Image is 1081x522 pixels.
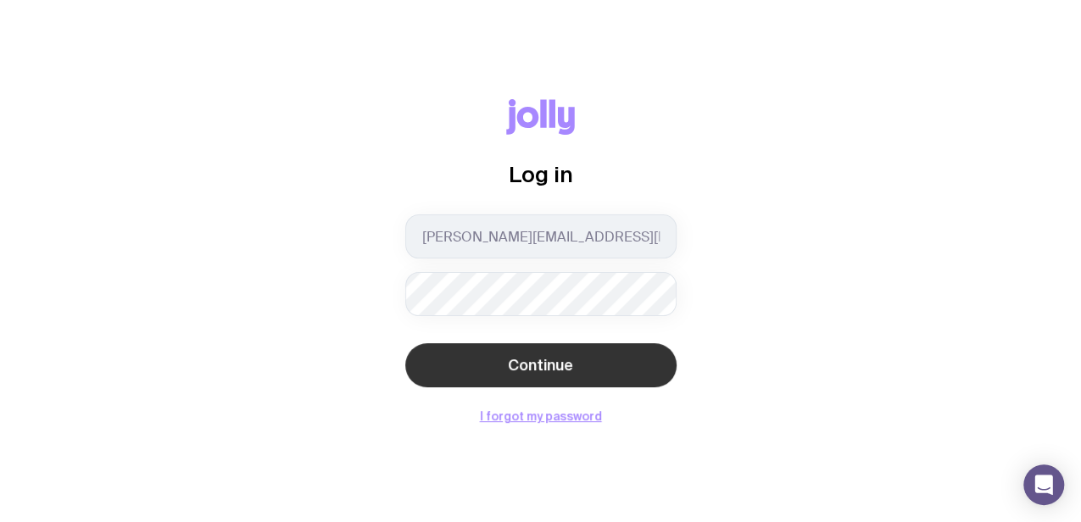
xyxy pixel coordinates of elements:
[508,355,573,375] span: Continue
[405,343,677,387] button: Continue
[480,409,602,423] button: I forgot my password
[1023,464,1064,505] div: Open Intercom Messenger
[405,214,677,258] input: you@email.com
[509,162,573,186] span: Log in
